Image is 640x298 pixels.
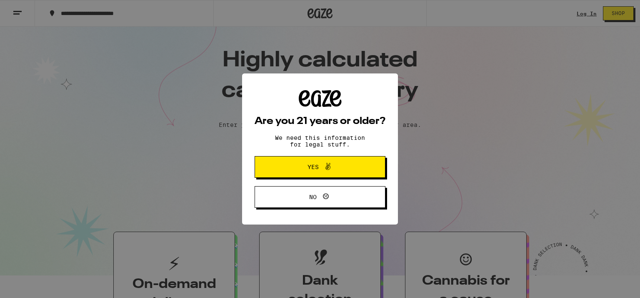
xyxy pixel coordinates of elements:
button: Yes [255,156,385,178]
button: No [255,186,385,208]
h2: Are you 21 years or older? [255,116,385,126]
span: No [309,194,317,200]
p: We need this information for legal stuff. [268,134,372,148]
span: Yes [307,164,319,170]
